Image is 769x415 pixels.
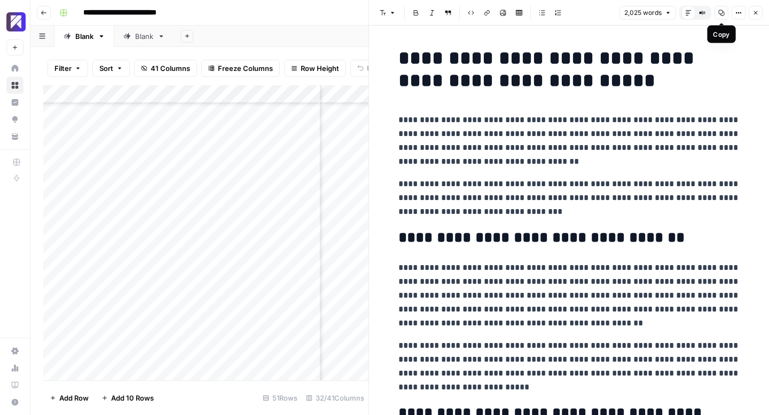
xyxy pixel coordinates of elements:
a: Insights [6,94,23,111]
button: 41 Columns [134,60,197,77]
span: Filter [54,63,72,74]
button: Filter [48,60,88,77]
a: Opportunities [6,111,23,128]
a: Blank [114,26,174,47]
button: Row Height [284,60,346,77]
span: Row Height [301,63,339,74]
button: Freeze Columns [201,60,280,77]
a: Settings [6,342,23,360]
span: Add 10 Rows [111,393,154,403]
div: Blank [135,31,153,42]
div: 51 Rows [258,389,302,406]
a: Home [6,60,23,77]
button: Sort [92,60,130,77]
button: Add Row [43,389,95,406]
span: Sort [99,63,113,74]
button: Help + Support [6,394,23,411]
div: 32/41 Columns [302,389,368,406]
a: Usage [6,360,23,377]
a: Your Data [6,128,23,145]
button: Add 10 Rows [95,389,160,406]
button: 2,025 words [619,6,676,20]
button: Workspace: Overjet - Test [6,9,23,35]
span: Add Row [59,393,89,403]
a: Blank [54,26,114,47]
span: 2,025 words [624,8,662,18]
img: Overjet - Test Logo [6,12,26,31]
button: Undo [350,60,392,77]
div: Blank [75,31,93,42]
a: Learning Hub [6,377,23,394]
span: 41 Columns [151,63,190,74]
span: Freeze Columns [218,63,273,74]
a: Browse [6,77,23,94]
